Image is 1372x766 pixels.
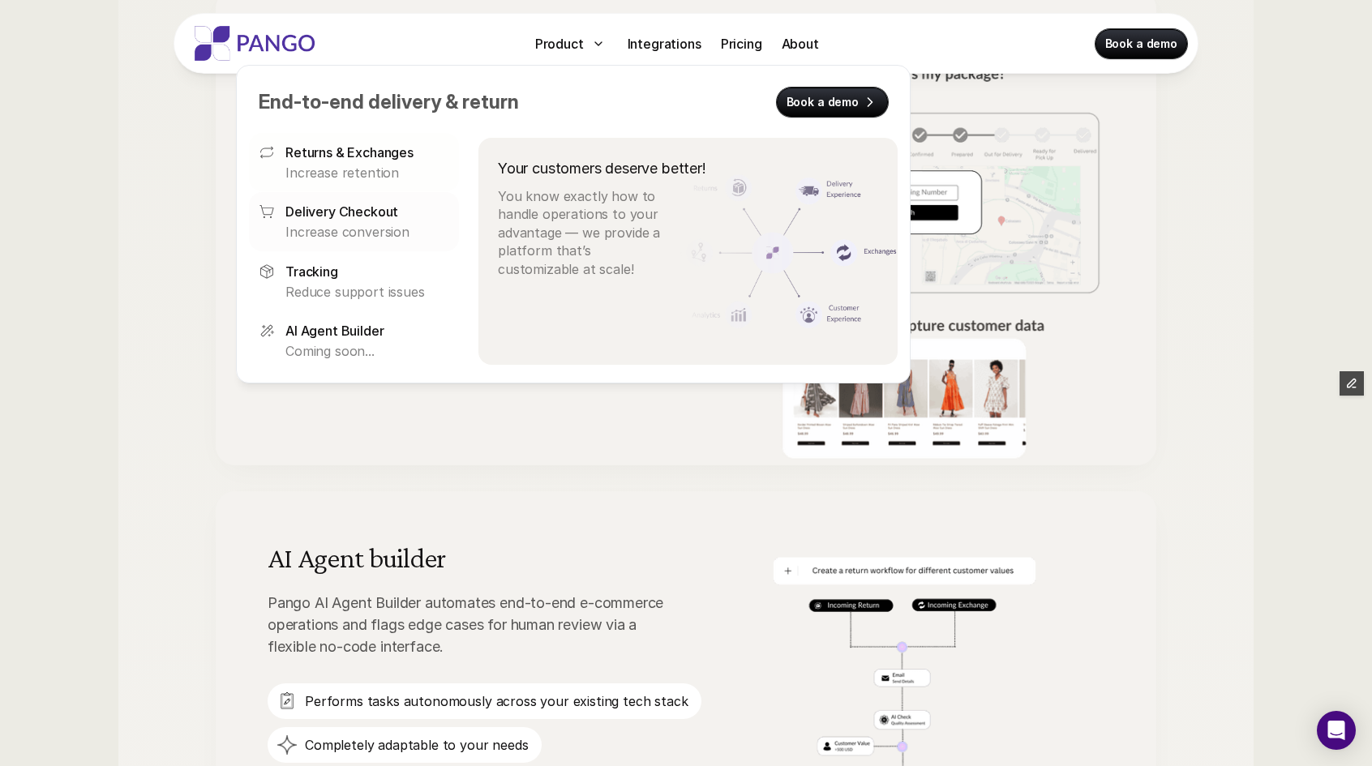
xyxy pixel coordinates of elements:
p: Performs tasks autonomously across your existing tech stack [305,692,688,710]
a: Integrations [621,31,708,57]
p: Increase conversion [285,223,449,241]
a: Book a demo [777,88,888,117]
p: Your customers deserve better! [498,157,706,179]
p: Reduce support issues [285,282,449,300]
a: Returns & ExchangesIncrease retention [249,133,459,191]
span: & [445,90,458,113]
button: Edit Framer Content [1340,371,1364,396]
img: Upsell with product suggestion on the branded tracking page [703,304,1105,571]
p: Integrations [628,34,701,53]
div: Open Intercom Messenger [1317,711,1356,750]
a: Book a demo [1095,29,1187,58]
p: Tracking [285,261,338,280]
p: Book a demo [1105,36,1177,52]
p: Product [535,34,584,53]
a: Pricing [714,31,769,57]
p: About [782,34,819,53]
p: Book a demo [787,94,859,110]
p: AI Agent Builder [285,321,384,340]
a: Delivery CheckoutIncrease conversion [249,192,459,250]
p: Delivery Checkout [285,202,398,221]
span: delivery [368,90,441,113]
span: return [462,90,519,113]
a: TrackingReduce support issues [249,251,459,310]
p: Coming soon... [285,342,449,360]
p: Pango AI Agent Builder automates end-to-end e-commerce operations and flags edge cases for human ... [268,592,670,657]
p: Increase retention [285,164,449,182]
p: You know exactly how to handle operations to your advantage — we provide a platform that’s custom... [498,187,673,278]
p: Completely adaptable to your needs [305,736,529,754]
h3: AI Agent builder [268,543,670,572]
span: End-to-end [259,90,364,113]
a: About [775,31,825,57]
p: Returns & Exchanges [285,143,414,162]
p: Pricing [721,34,762,53]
